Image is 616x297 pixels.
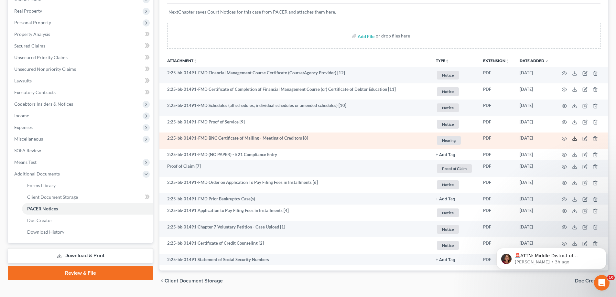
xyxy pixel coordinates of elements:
[27,183,56,188] span: Forms Library
[159,237,431,254] td: 2:25-bk-01491 Certificate of Credit Counseling [2]
[159,254,431,265] td: 2:25-bk-01491 Statement of Social Security Numbers
[9,75,153,87] a: Lawsuits
[159,100,431,116] td: 2:25-bk-01491-FMD Schedules (all schedules, individual schedules or amended schedules) [10]
[436,59,449,63] button: TYPEunfold_more
[514,133,554,149] td: [DATE]
[575,278,603,283] span: Doc Creator
[159,221,431,238] td: 2:25-bk-01491 Chapter 7 Voluntary Petition - Case Upload [1]
[22,215,153,226] a: Doc Creator
[14,124,33,130] span: Expenses
[159,177,431,193] td: 2:25-bk-01491-FMD Order on Application To Pay Filing Fees in Installments [6]
[436,224,473,235] a: Notice
[27,217,52,223] span: Doc Creator
[14,8,42,14] span: Real Property
[514,160,554,177] td: [DATE]
[159,193,431,205] td: 2:25-bk-01491-FMD Prior Bankruptcy Case(s)
[14,90,56,95] span: Executory Contracts
[159,160,431,177] td: Proof of Claim [7]
[436,257,473,263] a: + Add Tag
[14,159,37,165] span: Means Test
[514,221,554,238] td: [DATE]
[9,87,153,98] a: Executory Contracts
[22,191,153,203] a: Client Document Storage
[594,275,610,291] iframe: Intercom live chat
[437,164,472,173] span: Proof of Claim
[436,179,473,190] a: Notice
[437,180,459,189] span: Notice
[168,9,599,15] p: NextChapter saves Court Notices for this case from PACER and attaches them here.
[437,103,459,112] span: Notice
[436,135,473,146] a: Hearing
[9,145,153,156] a: SOFA Review
[437,120,459,129] span: Notice
[520,58,549,63] a: Date Added expand_more
[27,194,78,200] span: Client Document Storage
[159,149,431,160] td: 2:25-bk-01491-FMD (NO PAPER) - 521 Compliance Entry
[167,58,197,63] a: Attachmentunfold_more
[27,229,64,235] span: Download History
[159,278,165,283] i: chevron_left
[14,55,68,60] span: Unsecured Priority Claims
[607,275,615,280] span: 10
[514,67,554,83] td: [DATE]
[376,33,410,39] div: or drop files here
[9,40,153,52] a: Secured Claims
[22,180,153,191] a: Forms Library
[514,177,554,193] td: [DATE]
[436,119,473,130] a: Notice
[478,67,514,83] td: PDF
[22,226,153,238] a: Download History
[437,208,459,217] span: Notice
[478,100,514,116] td: PDF
[8,248,153,263] a: Download & Print
[159,67,431,83] td: 2:25-bk-01491-FMD Financial Management Course Certificate (Course/Agency Provider) [12]
[8,266,153,280] a: Review & File
[478,221,514,238] td: PDF
[436,86,473,97] a: Notice
[27,206,58,211] span: PACER Notices
[478,160,514,177] td: PDF
[14,20,51,25] span: Personal Property
[436,102,473,113] a: Notice
[505,59,509,63] i: unfold_more
[14,66,76,72] span: Unsecured Nonpriority Claims
[9,28,153,40] a: Property Analysis
[436,163,473,174] a: Proof of Claim
[14,31,50,37] span: Property Analysis
[159,116,431,133] td: 2:25-bk-01491-FMD Proof of Service [9]
[159,83,431,100] td: 2:25-bk-01491-FMD Certificate of Completion of Financial Management Course (or) Certificate of De...
[545,59,549,63] i: expand_more
[436,152,473,158] a: + Add Tag
[478,193,514,205] td: PDF
[514,205,554,221] td: [DATE]
[14,136,43,142] span: Miscellaneous
[575,278,608,283] button: Doc Creator chevron_right
[14,78,32,83] span: Lawsuits
[14,171,60,176] span: Additional Documents
[478,133,514,149] td: PDF
[478,205,514,221] td: PDF
[159,133,431,149] td: 2:25-bk-01491-FMD BNC Certificate of Mailing - Meeting of Creditors [8]
[478,177,514,193] td: PDF
[437,71,459,80] span: Notice
[437,225,459,234] span: Notice
[514,116,554,133] td: [DATE]
[14,148,41,153] span: SOFA Review
[437,136,461,145] span: Hearing
[514,100,554,116] td: [DATE]
[14,101,73,107] span: Codebtors Insiders & Notices
[514,83,554,100] td: [DATE]
[9,63,153,75] a: Unsecured Nonpriority Claims
[437,241,459,250] span: Notice
[9,52,153,63] a: Unsecured Priority Claims
[483,58,509,63] a: Extensionunfold_more
[159,205,431,221] td: 2:25-bk-01491 Application to Pay Filing Fees in Installments [4]
[436,153,455,157] button: + Add Tag
[487,234,616,280] iframe: Intercom notifications message
[478,149,514,160] td: PDF
[478,254,514,265] td: PDF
